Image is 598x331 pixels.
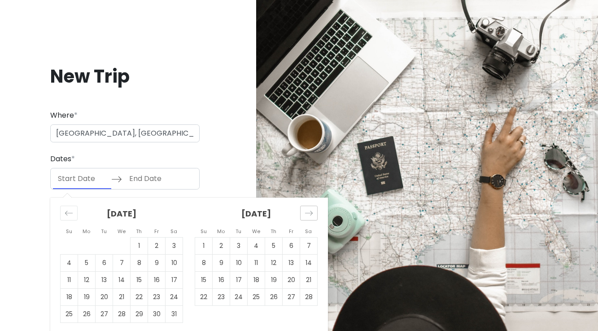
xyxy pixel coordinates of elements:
input: Start Date [53,168,111,189]
td: Choose Monday, February 2, 2026 as your check-in date. It’s available. [213,238,230,255]
input: City (e.g., New York) [50,124,200,142]
td: Choose Thursday, February 26, 2026 as your check-in date. It’s available. [265,289,283,306]
small: Su [66,228,72,235]
td: Choose Thursday, February 19, 2026 as your check-in date. It’s available. [265,272,283,289]
td: Choose Saturday, January 3, 2026 as your check-in date. It’s available. [166,238,183,255]
small: Sa [170,228,177,235]
td: Choose Thursday, February 5, 2026 as your check-in date. It’s available. [265,238,283,255]
td: Choose Saturday, February 14, 2026 as your check-in date. It’s available. [300,255,318,272]
td: Choose Sunday, January 11, 2026 as your check-in date. It’s available. [61,272,78,289]
td: Choose Monday, January 26, 2026 as your check-in date. It’s available. [78,306,96,323]
td: Choose Friday, January 9, 2026 as your check-in date. It’s available. [148,255,166,272]
td: Choose Wednesday, January 28, 2026 as your check-in date. It’s available. [113,306,131,323]
td: Choose Wednesday, February 18, 2026 as your check-in date. It’s available. [248,272,265,289]
td: Choose Wednesday, February 11, 2026 as your check-in date. It’s available. [248,255,265,272]
div: Move backward to switch to the previous month. [60,206,78,221]
td: Choose Monday, January 19, 2026 as your check-in date. It’s available. [78,289,96,306]
td: Choose Sunday, January 25, 2026 as your check-in date. It’s available. [61,306,78,323]
td: Choose Sunday, January 4, 2026 as your check-in date. It’s available. [61,255,78,272]
td: Choose Saturday, February 7, 2026 as your check-in date. It’s available. [300,238,318,255]
td: Choose Saturday, January 17, 2026 as your check-in date. It’s available. [166,272,183,289]
td: Choose Tuesday, February 10, 2026 as your check-in date. It’s available. [230,255,248,272]
td: Choose Wednesday, February 25, 2026 as your check-in date. It’s available. [248,289,265,306]
small: Fr [154,228,159,235]
td: Choose Sunday, January 18, 2026 as your check-in date. It’s available. [61,289,78,306]
input: End Date [124,168,183,189]
td: Choose Monday, January 12, 2026 as your check-in date. It’s available. [78,272,96,289]
td: Choose Tuesday, January 6, 2026 as your check-in date. It’s available. [96,255,113,272]
strong: [DATE] [107,208,136,219]
td: Choose Sunday, February 22, 2026 as your check-in date. It’s available. [195,289,213,306]
td: Choose Friday, January 2, 2026 as your check-in date. It’s available. [148,238,166,255]
td: Choose Monday, February 9, 2026 as your check-in date. It’s available. [213,255,230,272]
td: Choose Thursday, February 12, 2026 as your check-in date. It’s available. [265,255,283,272]
td: Choose Wednesday, February 4, 2026 as your check-in date. It’s available. [248,238,265,255]
td: Choose Saturday, January 24, 2026 as your check-in date. It’s available. [166,289,183,306]
label: Where [50,110,78,121]
td: Choose Tuesday, February 24, 2026 as your check-in date. It’s available. [230,289,248,306]
td: Choose Friday, January 16, 2026 as your check-in date. It’s available. [148,272,166,289]
td: Choose Friday, February 27, 2026 as your check-in date. It’s available. [283,289,300,306]
td: Choose Sunday, February 15, 2026 as your check-in date. It’s available. [195,272,213,289]
td: Choose Friday, February 13, 2026 as your check-in date. It’s available. [283,255,300,272]
td: Choose Sunday, February 1, 2026 as your check-in date. It’s available. [195,238,213,255]
td: Choose Friday, February 20, 2026 as your check-in date. It’s available. [283,272,300,289]
small: Su [201,228,207,235]
td: Choose Thursday, January 15, 2026 as your check-in date. It’s available. [131,272,148,289]
td: Choose Friday, January 30, 2026 as your check-in date. It’s available. [148,306,166,323]
td: Choose Tuesday, February 3, 2026 as your check-in date. It’s available. [230,238,248,255]
td: Choose Monday, February 16, 2026 as your check-in date. It’s available. [213,272,230,289]
td: Choose Thursday, January 1, 2026 as your check-in date. It’s available. [131,238,148,255]
td: Choose Tuesday, January 27, 2026 as your check-in date. It’s available. [96,306,113,323]
small: Th [271,228,276,235]
small: Th [136,228,142,235]
td: Choose Monday, February 23, 2026 as your check-in date. It’s available. [213,289,230,306]
small: Mo [83,228,90,235]
td: Choose Thursday, January 22, 2026 as your check-in date. It’s available. [131,289,148,306]
td: Choose Monday, January 5, 2026 as your check-in date. It’s available. [78,255,96,272]
td: Choose Tuesday, January 20, 2026 as your check-in date. It’s available. [96,289,113,306]
small: Mo [217,228,225,235]
div: Move forward to switch to the next month. [300,206,318,221]
label: Dates [50,153,75,165]
td: Choose Wednesday, January 14, 2026 as your check-in date. It’s available. [113,272,131,289]
td: Choose Saturday, January 31, 2026 as your check-in date. It’s available. [166,306,183,323]
td: Choose Wednesday, January 21, 2026 as your check-in date. It’s available. [113,289,131,306]
h1: New Trip [50,65,200,88]
td: Choose Sunday, February 8, 2026 as your check-in date. It’s available. [195,255,213,272]
td: Choose Saturday, January 10, 2026 as your check-in date. It’s available. [166,255,183,272]
td: Choose Saturday, February 28, 2026 as your check-in date. It’s available. [300,289,318,306]
td: Choose Friday, January 23, 2026 as your check-in date. It’s available. [148,289,166,306]
small: Tu [236,228,241,235]
small: Sa [305,228,312,235]
td: Choose Friday, February 6, 2026 as your check-in date. It’s available. [283,238,300,255]
td: Choose Thursday, January 8, 2026 as your check-in date. It’s available. [131,255,148,272]
small: We [118,228,126,235]
small: Fr [289,228,293,235]
td: Choose Tuesday, February 17, 2026 as your check-in date. It’s available. [230,272,248,289]
small: Tu [101,228,107,235]
strong: [DATE] [241,208,271,219]
td: Choose Wednesday, January 7, 2026 as your check-in date. It’s available. [113,255,131,272]
td: Choose Thursday, January 29, 2026 as your check-in date. It’s available. [131,306,148,323]
td: Choose Saturday, February 21, 2026 as your check-in date. It’s available. [300,272,318,289]
td: Choose Tuesday, January 13, 2026 as your check-in date. It’s available. [96,272,113,289]
small: We [252,228,260,235]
